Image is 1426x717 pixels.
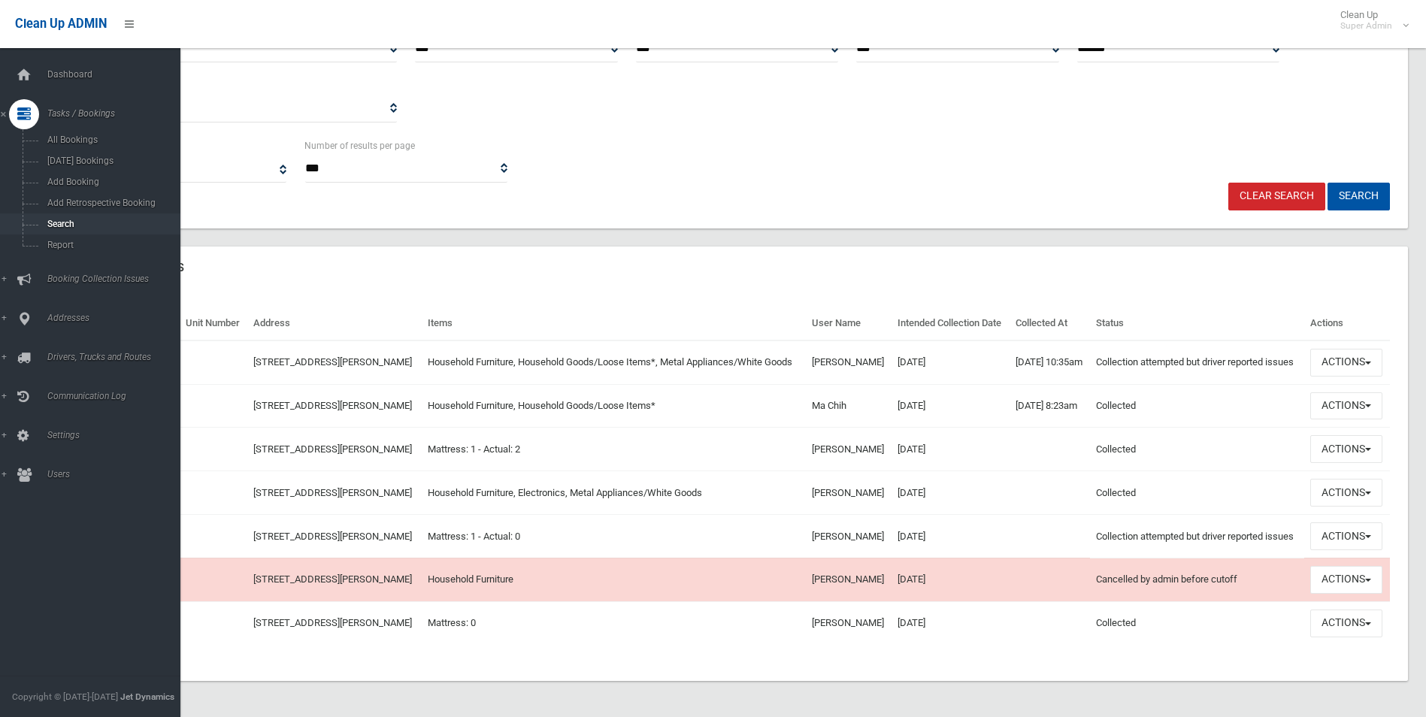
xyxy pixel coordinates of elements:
td: [DATE] [892,601,1010,644]
td: [DATE] 10:35am [1010,340,1090,384]
button: Actions [1310,566,1382,594]
td: Household Furniture, Electronics, Metal Appliances/White Goods [422,471,806,515]
td: [DATE] [892,558,1010,601]
td: Collected [1090,601,1304,644]
span: Booking Collection Issues [43,274,192,284]
th: Intended Collection Date [892,307,1010,340]
td: Mattress: 0 [422,601,806,644]
button: Actions [1310,349,1382,377]
th: Collected At [1010,307,1090,340]
td: Mattress: 1 - Actual: 2 [422,428,806,471]
span: Addresses [43,313,192,323]
td: Household Furniture [422,558,806,601]
th: Unit Number [180,307,247,340]
small: Super Admin [1340,20,1392,32]
td: [DATE] [892,384,1010,428]
td: [PERSON_NAME] [806,471,892,515]
td: Collection attempted but driver reported issues [1090,515,1304,558]
td: [DATE] [892,340,1010,384]
button: Search [1328,183,1390,210]
button: Actions [1310,392,1382,420]
a: [STREET_ADDRESS][PERSON_NAME] [253,443,412,455]
td: [PERSON_NAME] [806,428,892,471]
span: Add Booking [43,177,179,187]
td: [PERSON_NAME] [806,558,892,601]
button: Actions [1310,479,1382,507]
td: Ma Chih [806,384,892,428]
td: Collected [1090,428,1304,471]
strong: Jet Dynamics [120,691,174,702]
span: Settings [43,430,192,440]
label: Number of results per page [304,138,415,154]
span: Add Retrospective Booking [43,198,179,208]
span: Search [43,219,179,229]
td: Collected [1090,384,1304,428]
span: Dashboard [43,69,192,80]
th: Address [247,307,422,340]
a: [STREET_ADDRESS][PERSON_NAME] [253,617,412,628]
th: Items [422,307,806,340]
a: [STREET_ADDRESS][PERSON_NAME] [253,487,412,498]
span: Report [43,240,179,250]
td: Collected [1090,471,1304,515]
td: [PERSON_NAME] [806,601,892,644]
span: Communication Log [43,391,192,401]
th: Status [1090,307,1304,340]
span: Clean Up [1333,9,1407,32]
td: [PERSON_NAME] [806,340,892,384]
td: [DATE] [892,428,1010,471]
td: Mattress: 1 - Actual: 0 [422,515,806,558]
a: [STREET_ADDRESS][PERSON_NAME] [253,531,412,542]
td: Household Furniture, Household Goods/Loose Items* [422,384,806,428]
span: All Bookings [43,135,179,145]
td: Cancelled by admin before cutoff [1090,558,1304,601]
td: [DATE] [892,515,1010,558]
a: [STREET_ADDRESS][PERSON_NAME] [253,573,412,585]
a: [STREET_ADDRESS][PERSON_NAME] [253,356,412,368]
th: User Name [806,307,892,340]
td: [PERSON_NAME] [806,515,892,558]
td: Collection attempted but driver reported issues [1090,340,1304,384]
span: Users [43,469,192,480]
a: Clear Search [1228,183,1325,210]
span: [DATE] Bookings [43,156,179,166]
td: Household Furniture, Household Goods/Loose Items*, Metal Appliances/White Goods [422,340,806,384]
span: Drivers, Trucks and Routes [43,352,192,362]
th: Actions [1304,307,1390,340]
button: Actions [1310,522,1382,550]
button: Actions [1310,610,1382,637]
td: [DATE] 8:23am [1010,384,1090,428]
button: Actions [1310,435,1382,463]
td: [DATE] [892,471,1010,515]
span: Tasks / Bookings [43,108,192,119]
span: Clean Up ADMIN [15,17,107,31]
span: Copyright © [DATE]-[DATE] [12,691,118,702]
a: [STREET_ADDRESS][PERSON_NAME] [253,400,412,411]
